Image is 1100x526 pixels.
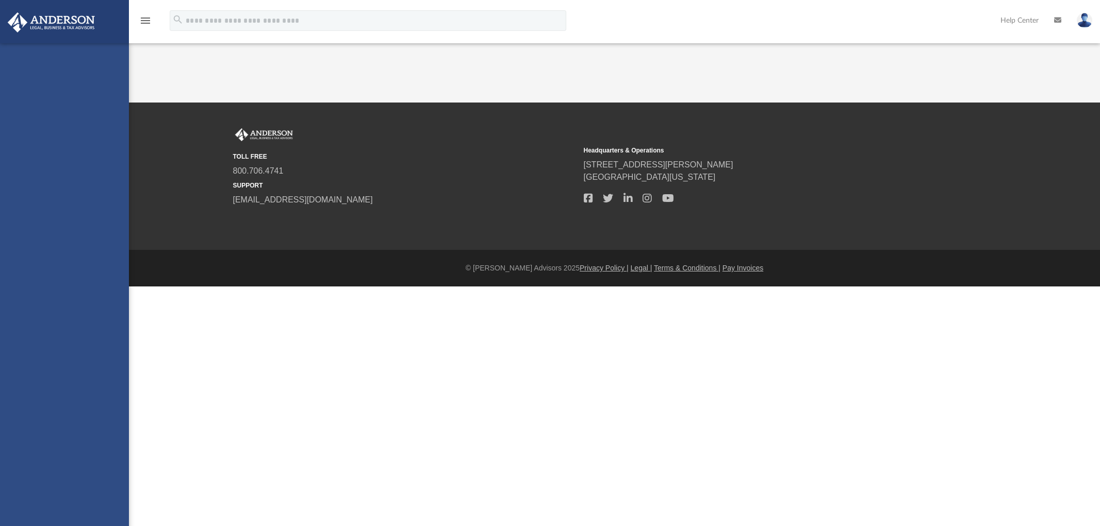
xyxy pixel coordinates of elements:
small: SUPPORT [233,181,577,190]
small: Headquarters & Operations [584,146,927,155]
img: Anderson Advisors Platinum Portal [233,128,295,142]
a: menu [139,20,152,27]
a: Pay Invoices [723,264,763,272]
a: 800.706.4741 [233,166,284,175]
i: menu [139,14,152,27]
a: [GEOGRAPHIC_DATA][US_STATE] [584,173,716,181]
a: Privacy Policy | [580,264,629,272]
img: User Pic [1077,13,1092,28]
small: TOLL FREE [233,152,577,161]
img: Anderson Advisors Platinum Portal [5,12,98,32]
a: [STREET_ADDRESS][PERSON_NAME] [584,160,733,169]
a: Terms & Conditions | [654,264,720,272]
div: © [PERSON_NAME] Advisors 2025 [129,263,1100,274]
a: Legal | [631,264,652,272]
a: [EMAIL_ADDRESS][DOMAIN_NAME] [233,195,373,204]
i: search [172,14,184,25]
